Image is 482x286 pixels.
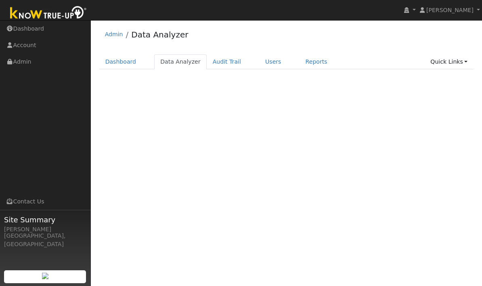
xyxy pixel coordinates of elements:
img: retrieve [42,273,48,279]
a: Audit Trail [207,54,247,69]
div: [PERSON_NAME] [4,225,86,234]
a: Users [259,54,287,69]
span: Site Summary [4,214,86,225]
a: Data Analyzer [154,54,207,69]
img: Know True-Up [6,4,91,23]
a: Quick Links [424,54,474,69]
a: Data Analyzer [131,30,188,39]
div: [GEOGRAPHIC_DATA], [GEOGRAPHIC_DATA] [4,232,86,249]
a: Dashboard [99,54,143,69]
a: Admin [105,31,123,37]
span: [PERSON_NAME] [426,7,474,13]
a: Reports [300,54,333,69]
